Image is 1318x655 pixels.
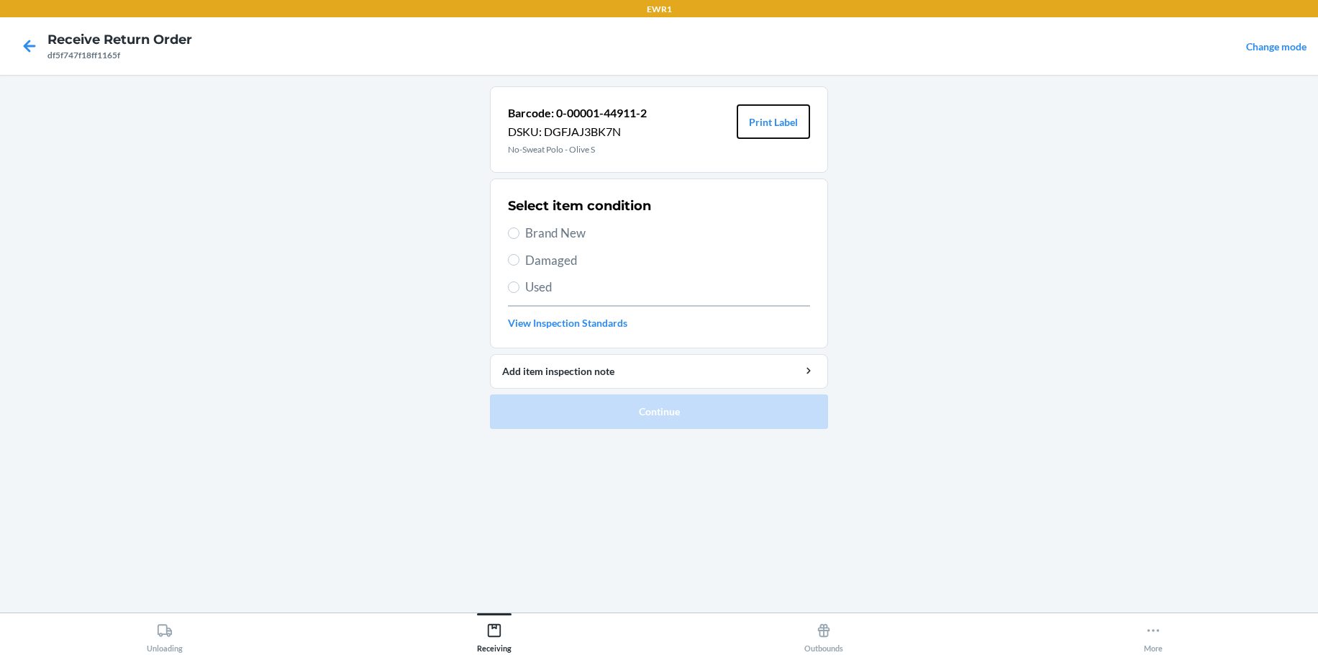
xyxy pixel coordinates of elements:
[477,617,512,653] div: Receiving
[525,278,810,297] span: Used
[525,224,810,243] span: Brand New
[737,104,810,139] button: Print Label
[508,143,647,156] p: No-Sweat Polo - Olive S
[988,613,1318,653] button: More
[47,30,192,49] h4: Receive Return Order
[47,49,192,62] div: df5f747f18ff1165f
[490,354,828,389] button: Add item inspection note
[508,281,519,293] input: Used
[659,613,988,653] button: Outbounds
[147,617,183,653] div: Unloading
[647,3,672,16] p: EWR1
[508,227,519,239] input: Brand New
[490,394,828,429] button: Continue
[508,196,651,215] h2: Select item condition
[525,251,810,270] span: Damaged
[508,123,647,140] p: DSKU: DGFJAJ3BK7N
[508,104,647,122] p: Barcode: 0-00001-44911-2
[329,613,659,653] button: Receiving
[1144,617,1163,653] div: More
[508,315,810,330] a: View Inspection Standards
[1246,40,1306,53] a: Change mode
[502,363,816,379] div: Add item inspection note
[508,254,519,266] input: Damaged
[804,617,843,653] div: Outbounds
